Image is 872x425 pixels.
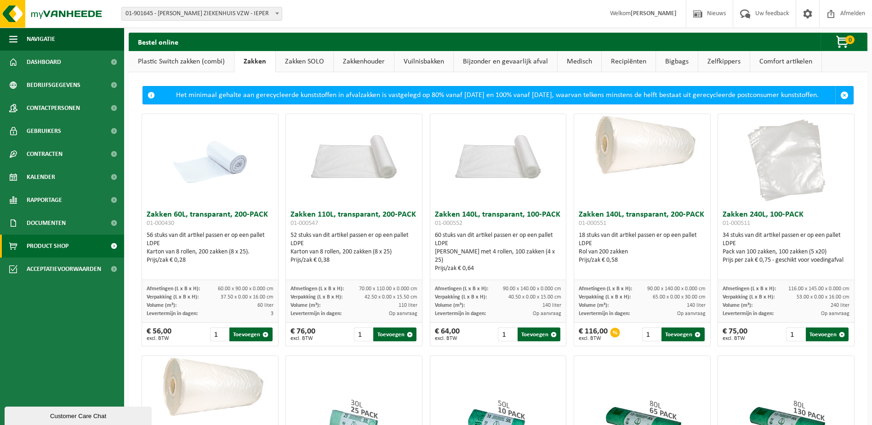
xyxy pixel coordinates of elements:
[164,114,256,206] img: 01-000430
[435,248,562,264] div: [PERSON_NAME] met 4 rollen, 100 zakken (4 x 25)
[430,114,566,182] img: 01-000552
[435,220,462,227] span: 01-000552
[698,51,750,72] a: Zelfkippers
[27,258,101,281] span: Acceptatievoorwaarden
[435,231,562,273] div: 60 stuks van dit artikel passen er op een pallet
[677,311,706,316] span: Op aanvraag
[27,166,55,189] span: Kalender
[373,327,416,341] button: Toevoegen
[533,311,561,316] span: Op aanvraag
[821,311,849,316] span: Op aanvraag
[631,10,677,17] strong: [PERSON_NAME]
[518,327,560,341] button: Toevoegen
[27,143,63,166] span: Contracten
[291,248,417,256] div: Karton van 8 rollen, 200 zakken (8 x 25)
[147,303,177,308] span: Volume (m³):
[786,327,804,341] input: 1
[218,286,274,292] span: 60.00 x 90.00 x 0.000 cm
[435,240,562,248] div: LDPE
[723,211,849,229] h3: Zakken 240L, 100-PACK
[147,220,174,227] span: 01-000430
[147,327,171,341] div: € 56,00
[602,51,655,72] a: Recipiënten
[821,33,866,51] button: 0
[435,311,486,316] span: Levertermijn in dagen:
[291,311,342,316] span: Levertermijn in dagen:
[334,51,394,72] a: Zakkenhouder
[723,286,776,292] span: Afmetingen (L x B x H):
[579,231,706,264] div: 18 stuks van dit artikel passen er op een pallet
[435,336,460,341] span: excl. BTW
[147,211,274,229] h3: Zakken 60L, transparant, 200-PACK
[579,311,630,316] span: Levertermijn in dagen:
[399,303,417,308] span: 110 liter
[579,256,706,264] div: Prijs/zak € 0,58
[147,336,171,341] span: excl. BTW
[454,51,557,72] a: Bijzonder en gevaarlijk afval
[291,211,417,229] h3: Zakken 110L, transparant, 200-PACK
[142,356,278,424] img: 01-000510
[579,286,632,292] span: Afmetingen (L x B x H):
[642,327,661,341] input: 1
[27,74,80,97] span: Bedrijfsgegevens
[121,7,282,21] span: 01-901645 - JAN YPERMAN ZIEKENHUIS VZW - IEPER
[723,231,849,264] div: 34 stuks van dit artikel passen er op een pallet
[723,336,747,341] span: excl. BTW
[122,7,282,20] span: 01-901645 - JAN YPERMAN ZIEKENHUIS VZW - IEPER
[435,327,460,341] div: € 64,00
[661,327,704,341] button: Toevoegen
[27,212,66,235] span: Documenten
[750,51,821,72] a: Comfort artikelen
[687,303,706,308] span: 140 liter
[354,327,372,341] input: 1
[147,286,200,292] span: Afmetingen (L x B x H):
[579,240,706,248] div: LDPE
[27,235,68,258] span: Product Shop
[291,240,417,248] div: LDPE
[723,303,752,308] span: Volume (m³):
[558,51,601,72] a: Medisch
[788,286,849,292] span: 116.00 x 145.00 x 0.000 cm
[291,256,417,264] div: Prijs/zak € 0,38
[147,240,274,248] div: LDPE
[835,86,853,104] a: Sluit melding
[147,294,199,300] span: Verpakking (L x B x H):
[210,327,228,341] input: 1
[147,231,274,264] div: 56 stuks van dit artikel passen er op een pallet
[723,240,849,248] div: LDPE
[647,286,706,292] span: 90.00 x 140.00 x 0.000 cm
[257,303,274,308] span: 60 liter
[831,303,849,308] span: 240 liter
[291,286,344,292] span: Afmetingen (L x B x H):
[389,311,417,316] span: Op aanvraag
[435,211,562,229] h3: Zakken 140L, transparant, 100-PACK
[653,294,706,300] span: 65.00 x 0.00 x 30.00 cm
[229,327,272,341] button: Toevoegen
[27,28,55,51] span: Navigatie
[435,294,487,300] span: Verpakking (L x B x H):
[291,327,315,341] div: € 76,00
[723,311,774,316] span: Levertermijn in dagen:
[806,327,849,341] button: Toevoegen
[579,248,706,256] div: Rol van 200 zakken
[503,286,561,292] span: 90.00 x 140.00 x 0.000 cm
[147,256,274,264] div: Prijs/zak € 0,28
[394,51,453,72] a: Vuilnisbakken
[723,327,747,341] div: € 75,00
[435,303,465,308] span: Volume (m³):
[365,294,417,300] span: 42.50 x 0.00 x 15.50 cm
[542,303,561,308] span: 140 liter
[27,97,80,120] span: Contactpersonen
[723,220,750,227] span: 01-000511
[579,327,608,341] div: € 116,00
[276,51,333,72] a: Zakken SOLO
[291,336,315,341] span: excl. BTW
[359,286,417,292] span: 70.00 x 110.00 x 0.000 cm
[508,294,561,300] span: 40.50 x 0.00 x 15.00 cm
[129,33,188,51] h2: Bestel online
[579,303,609,308] span: Volume (m³):
[797,294,849,300] span: 53.00 x 0.00 x 16.00 cm
[723,248,849,256] div: Pack van 100 zakken, 100 zakken (5 x20)
[723,294,775,300] span: Verpakking (L x B x H):
[291,231,417,264] div: 52 stuks van dit artikel passen er op een pallet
